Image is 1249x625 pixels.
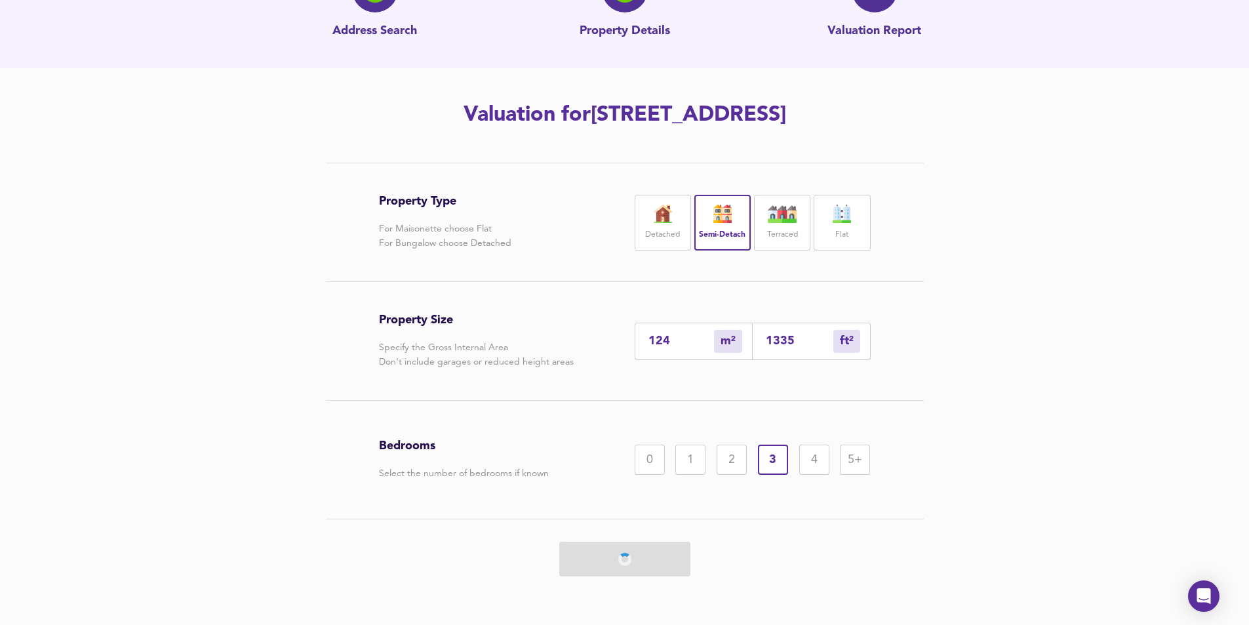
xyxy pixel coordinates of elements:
[379,466,549,481] p: Select the number of bedrooms if known
[332,23,417,40] p: Address Search
[675,445,705,475] div: 1
[706,205,739,223] img: house-icon
[767,227,798,243] label: Terraced
[1188,580,1219,612] div: Open Intercom Messenger
[799,445,829,475] div: 4
[379,313,574,327] h3: Property Size
[699,227,745,243] label: Semi-Detach
[814,195,870,251] div: Flat
[840,445,870,475] div: 5+
[379,194,511,209] h3: Property Type
[635,195,691,251] div: Detached
[379,439,549,453] h3: Bedrooms
[835,227,848,243] label: Flat
[754,195,810,251] div: Terraced
[758,445,788,475] div: 3
[833,330,860,353] div: m²
[635,445,665,475] div: 0
[825,205,858,223] img: flat-icon
[379,340,574,369] p: Specify the Gross Internal Area Don't include garages or reduced height areas
[827,23,921,40] p: Valuation Report
[714,330,742,353] div: m²
[766,334,833,348] input: Sqft
[766,205,799,223] img: house-icon
[379,222,511,251] p: For Maisonette choose Flat For Bungalow choose Detached
[648,334,714,348] input: Enter sqm
[645,227,680,243] label: Detached
[646,205,679,223] img: house-icon
[580,23,670,40] p: Property Details
[717,445,747,475] div: 2
[254,101,996,130] h2: Valuation for [STREET_ADDRESS]
[694,195,751,251] div: Semi-Detach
